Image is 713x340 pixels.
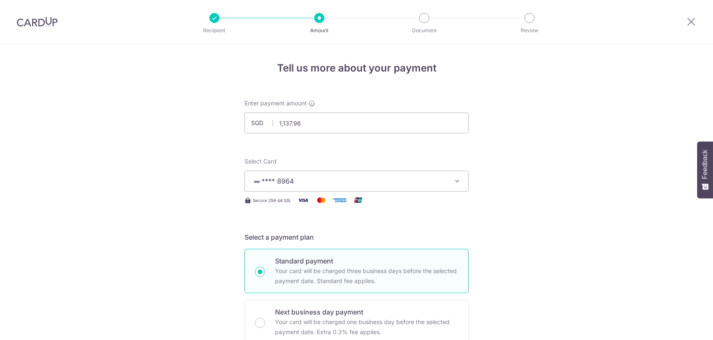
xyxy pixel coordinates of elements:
img: American Express [331,195,348,205]
input: 0.00 [244,112,469,133]
img: Visa [295,195,311,205]
span: translation missing: en.payables.payment_networks.credit_card.summary.labels.select_card [244,158,277,165]
p: Review [499,26,560,35]
img: Mastercard [313,195,330,205]
p: Document [393,26,455,35]
img: CardUp [17,17,58,27]
p: Standard payment [275,256,458,266]
span: Feedback [701,150,709,179]
p: Your card will be charged three business days before the selected payment date. Standard fee appl... [275,266,458,286]
p: Your card will be charged one business day before the selected payment date. Extra 0.3% fee applies. [275,317,458,337]
h5: Select a payment plan [244,232,469,242]
img: VISA [252,179,262,184]
span: Secure 256-bit SSL [253,197,291,204]
p: Recipient [183,26,245,35]
span: SGD [251,119,273,127]
p: Next business day payment [275,307,458,317]
p: Amount [288,26,350,35]
button: Feedback - Show survey [697,141,713,198]
span: Enter payment amount [244,99,307,107]
img: Union Pay [350,195,367,205]
h4: Tell us more about your payment [244,61,469,76]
